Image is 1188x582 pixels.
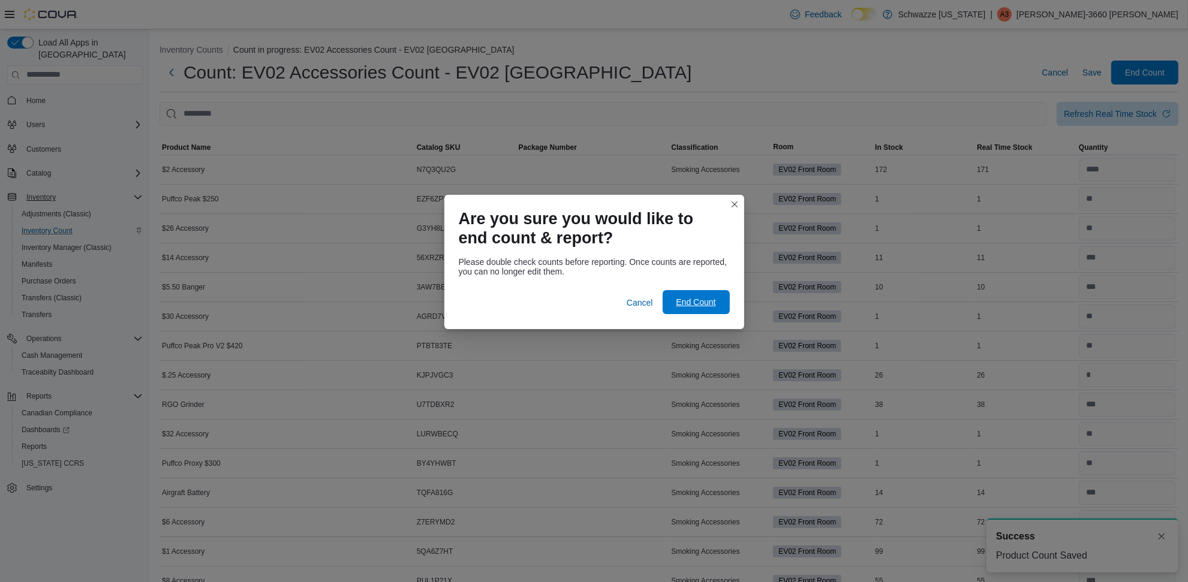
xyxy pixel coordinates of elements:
[663,290,730,314] button: End Count
[727,197,742,212] button: Closes this modal window
[627,297,653,309] span: Cancel
[622,291,658,315] button: Cancel
[676,296,715,308] span: End Count
[459,209,720,248] h1: Are you sure you would like to end count & report?
[459,257,730,276] div: Please double check counts before reporting. Once counts are reported, you can no longer edit them.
